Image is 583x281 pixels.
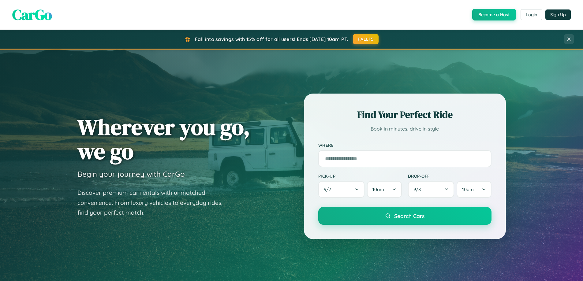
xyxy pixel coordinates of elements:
[367,181,402,198] button: 10am
[318,181,365,198] button: 9/7
[408,173,491,179] label: Drop-off
[77,188,230,218] p: Discover premium car rentals with unmatched convenience. From luxury vehicles to everyday rides, ...
[545,9,571,20] button: Sign Up
[413,187,424,192] span: 9 / 8
[394,213,424,219] span: Search Cars
[353,34,379,44] button: FALL15
[77,115,250,163] h1: Wherever you go, we go
[77,169,185,179] h3: Begin your journey with CarGo
[457,181,491,198] button: 10am
[318,142,491,148] label: Where
[408,181,454,198] button: 9/8
[472,9,516,20] button: Become a Host
[521,9,542,20] button: Login
[12,5,52,25] span: CarGo
[318,207,491,225] button: Search Cars
[318,124,491,133] p: Book in minutes, drive in style
[318,173,402,179] label: Pick-up
[462,187,474,192] span: 10am
[195,36,348,42] span: Fall into savings with 15% off for all users! Ends [DATE] 10am PT.
[372,187,384,192] span: 10am
[324,187,334,192] span: 9 / 7
[318,108,491,121] h2: Find Your Perfect Ride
